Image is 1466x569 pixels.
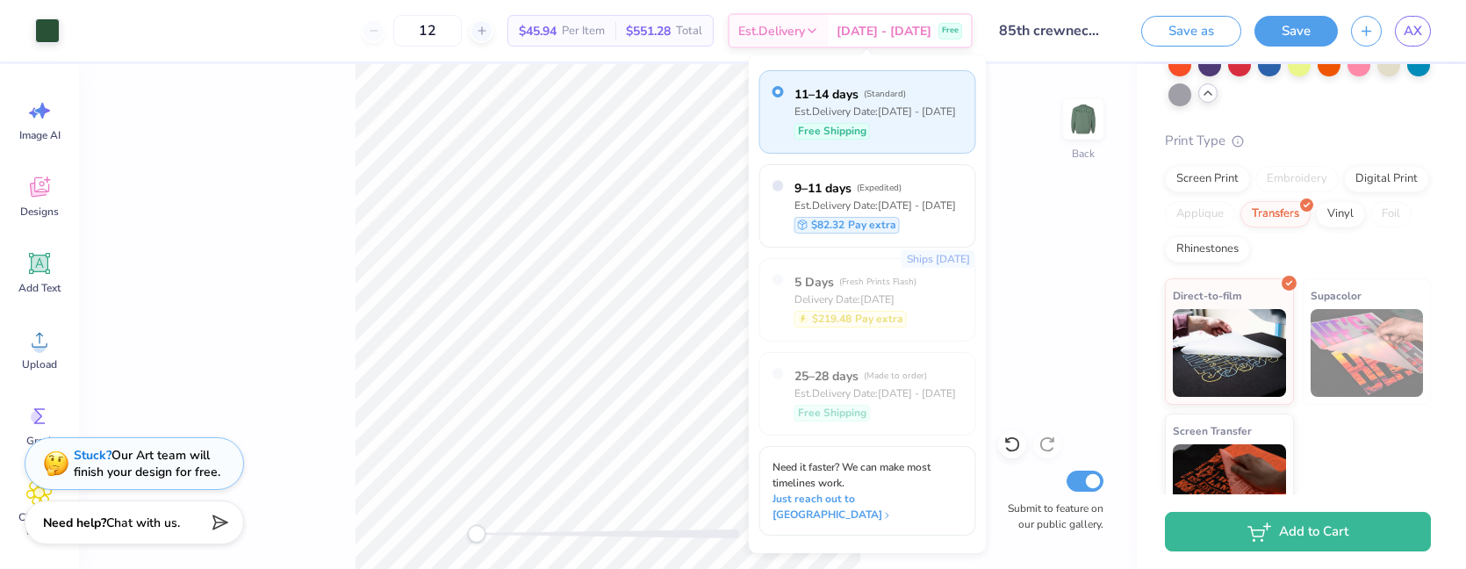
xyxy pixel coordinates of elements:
span: Free Shipping [798,405,866,421]
span: 9–11 days [794,179,852,198]
div: Foil [1370,201,1412,227]
span: Clipart & logos [11,510,68,538]
strong: Stuck? [74,447,111,464]
span: 11–14 days [794,85,859,104]
div: Transfers [1240,201,1311,227]
div: Print Type [1165,131,1431,151]
span: 5 Days [794,273,834,292]
div: Our Art team will finish your design for free. [74,447,220,480]
input: Untitled Design [986,13,1115,48]
span: ( Expedited ) [857,182,902,194]
div: Pay extra [794,311,907,328]
button: Save as [1141,16,1241,47]
span: ( Standard ) [864,88,906,100]
span: Chat with us. [106,515,180,531]
span: ( Made to order ) [864,370,927,382]
div: Applique [1165,201,1235,227]
div: Digital Print [1344,166,1429,192]
div: Est. Delivery Date: [DATE] - [DATE] [794,198,956,213]
span: Greek [26,434,54,448]
span: Screen Transfer [1173,421,1252,440]
span: Per Item [562,22,605,40]
div: Vinyl [1316,201,1365,227]
div: Est. Delivery Date: [DATE] - [DATE] [794,385,956,401]
img: Back [1066,102,1101,137]
span: $82.32 [811,217,844,233]
button: Save [1254,16,1338,47]
span: Just reach out to [GEOGRAPHIC_DATA] [773,491,963,522]
span: $219.48 [812,311,852,327]
span: Direct-to-film [1173,286,1242,305]
span: AX [1404,21,1422,41]
div: Back [1072,146,1095,162]
span: Upload [22,357,57,371]
span: Designs [20,205,59,219]
span: Add Text [18,281,61,295]
span: $45.94 [519,22,557,40]
div: Accessibility label [468,525,485,543]
div: Rhinestones [1165,236,1250,263]
div: Screen Print [1165,166,1250,192]
img: Screen Transfer [1173,444,1286,532]
span: Image AI [19,128,61,142]
button: Add to Cart [1165,512,1431,551]
span: Need it faster? We can make most timelines work. [773,460,931,490]
img: Direct-to-film [1173,309,1286,397]
span: Supacolor [1311,286,1362,305]
img: Supacolor [1311,309,1424,397]
div: Embroidery [1255,166,1339,192]
span: Total [676,22,702,40]
span: Free [942,25,959,37]
div: Delivery Date: [DATE] [794,292,916,307]
span: Free Shipping [798,123,866,139]
span: [DATE] - [DATE] [837,22,931,40]
strong: Need help? [43,515,106,531]
label: Submit to feature on our public gallery. [998,501,1103,532]
span: $551.28 [626,22,671,40]
span: Est. Delivery [738,22,805,40]
div: Pay extra [794,217,900,234]
div: Est. Delivery Date: [DATE] - [DATE] [794,104,956,119]
input: – – [393,15,462,47]
span: 25–28 days [794,367,859,385]
a: AX [1395,16,1431,47]
span: ( Fresh Prints Flash ) [839,276,916,288]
